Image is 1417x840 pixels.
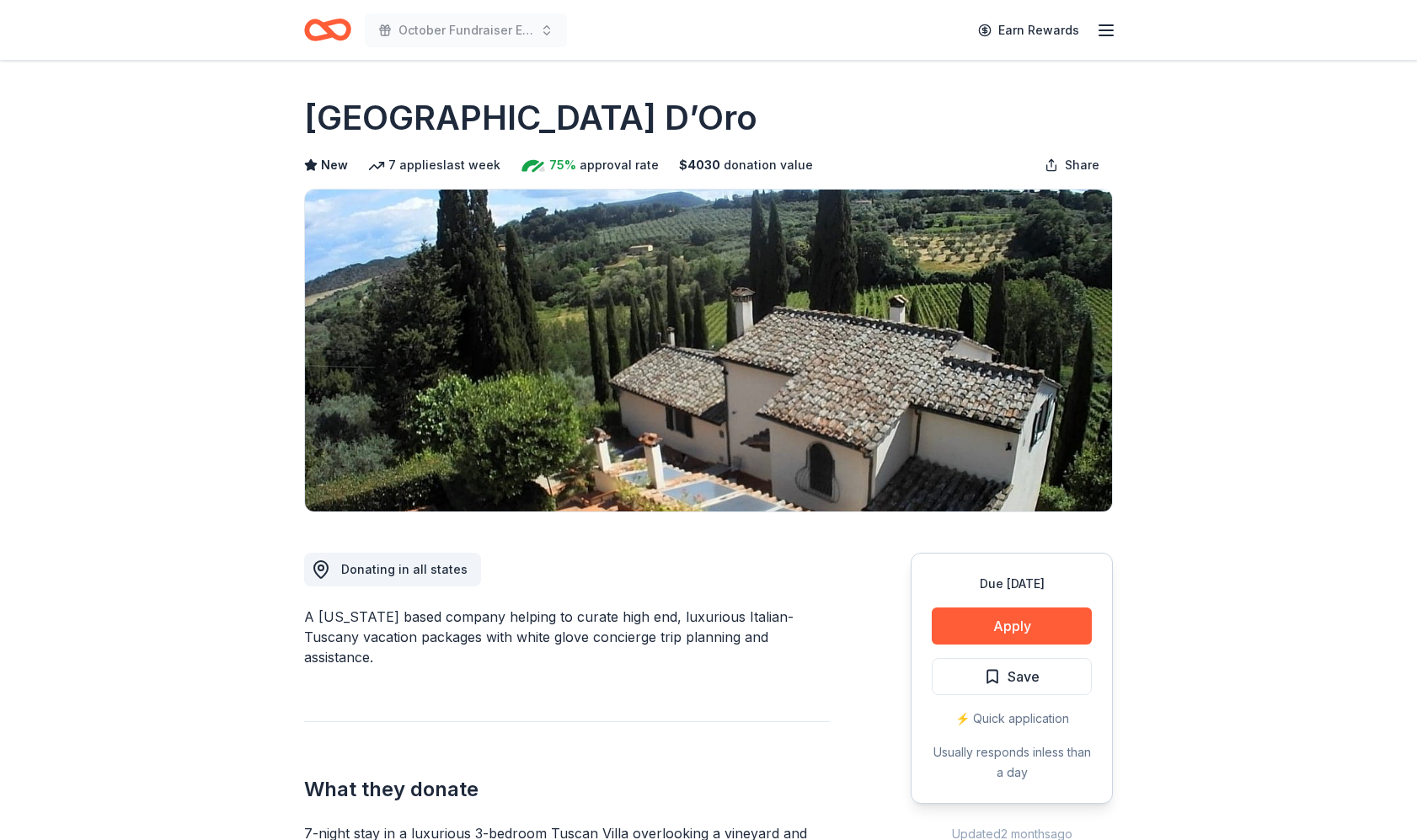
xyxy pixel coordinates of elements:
button: Save [932,658,1092,695]
span: New [321,155,348,175]
span: approval rate [580,155,659,175]
span: Save [1008,666,1040,688]
span: October Fundraiser Event [398,20,533,40]
span: donation value [724,155,813,175]
span: Share [1065,155,1099,175]
div: A [US_STATE] based company helping to curate high end, luxurious Italian-Tuscany vacation package... [304,607,830,667]
div: 7 applies last week [368,155,500,175]
div: ⚡️ Quick application [932,709,1092,729]
button: October Fundraiser Event [365,13,567,47]
a: Earn Rewards [968,15,1089,45]
button: Apply [932,607,1092,645]
h2: What they donate [304,776,830,803]
h1: [GEOGRAPHIC_DATA] D’Oro [304,94,757,142]
a: Home [304,10,351,50]
span: 75% [549,155,576,175]
img: Image for Villa Sogni D’Oro [305,190,1112,511]
span: Donating in all states [341,562,468,576]
div: Usually responds in less than a day [932,742,1092,783]
button: Share [1031,148,1113,182]
span: $ 4030 [679,155,720,175]
div: Due [DATE] [932,574,1092,594]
